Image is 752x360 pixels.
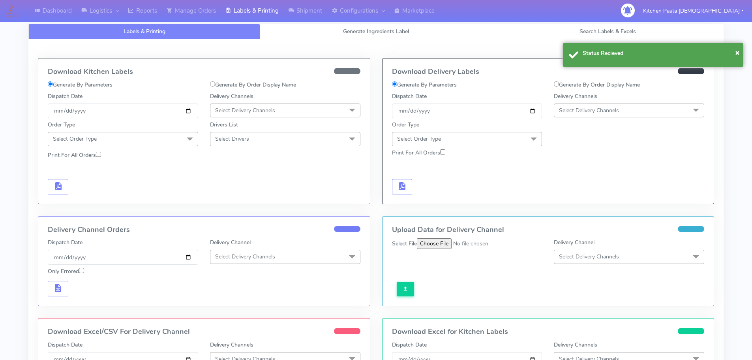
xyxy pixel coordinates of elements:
label: Dispatch Date [48,238,83,247]
label: Generate By Order Display Name [554,81,640,89]
input: Generate By Order Display Name [210,81,215,87]
input: Generate By Parameters [392,81,397,87]
h4: Upload Data for Delivery Channel [392,226,705,234]
input: Print For All Orders [440,149,445,155]
label: Dispatch Date [48,341,83,349]
button: Kitchen Pasta [DEMOGRAPHIC_DATA] [637,3,750,19]
label: Dispatch Date [392,341,427,349]
label: Only Errored [48,267,84,275]
label: Delivery Channel [210,238,251,247]
h4: Download Delivery Labels [392,68,705,76]
h4: Download Excel for Kitchen Labels [392,328,705,336]
label: Select File [392,239,417,248]
label: Generate By Parameters [48,81,113,89]
input: Generate By Order Display Name [554,81,559,87]
span: Select Order Type [53,135,97,143]
h4: Download Excel/CSV For Delivery Channel [48,328,360,336]
label: Drivers List [210,121,238,129]
label: Dispatch Date [392,92,427,100]
span: Select Delivery Channels [559,253,619,260]
label: Delivery Channels [210,341,253,349]
h4: Delivery Channel Orders [48,226,360,234]
span: Generate Ingredients Label [343,28,409,35]
label: Delivery Channel [554,238,594,247]
label: Order Type [48,121,75,129]
span: Labels & Printing [124,28,165,35]
label: Print For All Orders [48,151,101,159]
label: Delivery Channels [554,92,597,100]
label: Delivery Channels [554,341,597,349]
span: Select Delivery Channels [215,107,275,114]
span: Search Labels & Excels [579,28,636,35]
ul: Tabs [28,24,724,39]
h4: Download Kitchen Labels [48,68,360,76]
label: Delivery Channels [210,92,253,100]
input: Only Errored [79,268,84,273]
label: Dispatch Date [48,92,83,100]
label: Generate By Order Display Name [210,81,296,89]
label: Print For All Orders [392,149,445,157]
span: × [735,47,740,58]
input: Generate By Parameters [48,81,53,87]
span: Select Delivery Channels [215,253,275,260]
button: Close [735,47,740,58]
span: Select Delivery Channels [559,107,619,114]
div: Status Recieved [583,49,737,57]
span: Select Order Type [397,135,441,143]
label: Generate By Parameters [392,81,457,89]
label: Order Type [392,121,419,129]
input: Print For All Orders [96,152,101,157]
span: Select Drivers [215,135,249,143]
